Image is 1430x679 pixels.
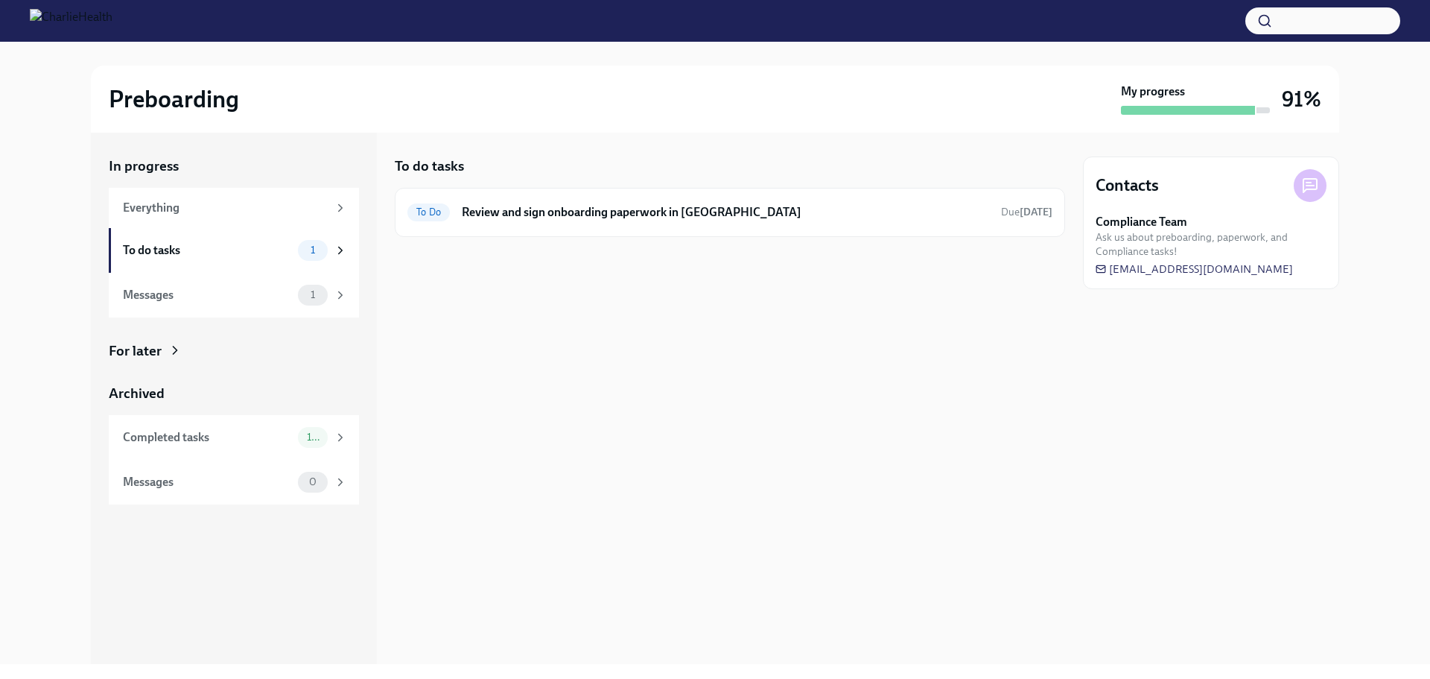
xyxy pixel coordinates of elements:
span: 10 [298,432,328,443]
span: Ask us about preboarding, paperwork, and Compliance tasks! [1096,230,1326,259]
span: August 14th, 2025 07:00 [1001,205,1052,219]
a: Everything [109,188,359,228]
a: Archived [109,384,359,403]
div: Messages [123,474,292,490]
span: 0 [300,476,325,487]
span: 1 [302,289,324,300]
h6: Review and sign onboarding paperwork in [GEOGRAPHIC_DATA] [462,204,989,221]
a: To DoReview and sign onboarding paperwork in [GEOGRAPHIC_DATA]Due[DATE] [407,200,1052,224]
a: For later [109,341,359,361]
a: Messages1 [109,273,359,318]
a: In progress [109,157,359,176]
a: Messages0 [109,460,359,505]
span: To Do [407,206,450,218]
span: Due [1001,206,1052,218]
h4: Contacts [1096,174,1159,197]
div: Everything [123,200,328,216]
h3: 91% [1282,86,1321,113]
span: 1 [302,244,324,256]
a: Completed tasks10 [109,415,359,460]
a: To do tasks1 [109,228,359,273]
div: For later [109,341,162,361]
strong: My progress [1121,83,1185,100]
div: Messages [123,287,292,303]
h5: To do tasks [395,157,464,176]
div: Completed tasks [123,429,292,446]
h2: Preboarding [109,84,239,114]
div: To do tasks [123,242,292,259]
a: [EMAIL_ADDRESS][DOMAIN_NAME] [1096,262,1293,277]
strong: Compliance Team [1096,214,1187,230]
img: CharlieHealth [30,9,112,33]
strong: [DATE] [1020,206,1052,218]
